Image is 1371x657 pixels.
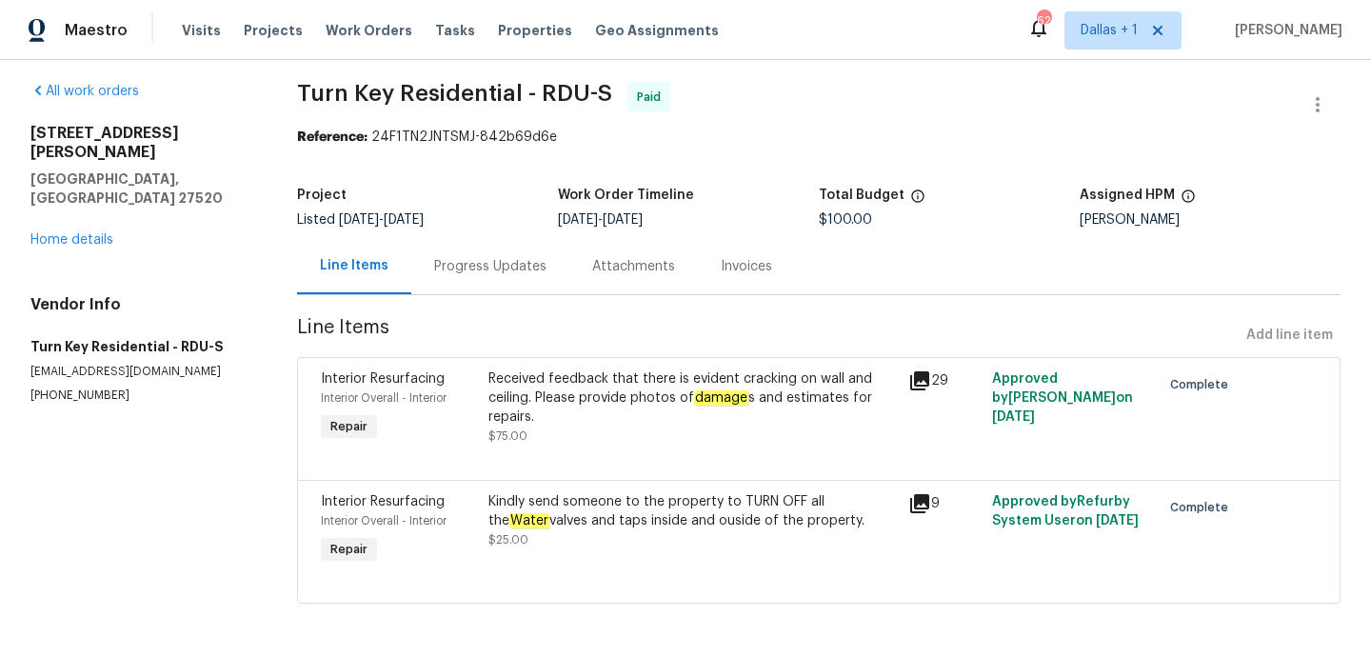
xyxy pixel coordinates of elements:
span: Turn Key Residential - RDU-S [297,82,612,105]
div: 62 [1037,11,1050,30]
h5: Project [297,189,347,202]
div: 9 [908,492,981,515]
em: damage [694,390,748,406]
span: [DATE] [992,410,1035,424]
span: Listed [297,213,424,227]
span: Interior Resurfacing [321,495,445,508]
span: [DATE] [558,213,598,227]
span: The total cost of line items that have been proposed by Opendoor. This sum includes line items th... [910,189,925,213]
div: [PERSON_NAME] [1080,213,1341,227]
div: Attachments [592,257,675,276]
h5: Turn Key Residential - RDU-S [30,337,251,356]
span: Properties [498,21,572,40]
div: 24F1TN2JNTSMJ-842b69d6e [297,128,1341,147]
span: The hpm assigned to this work order. [1181,189,1196,213]
span: Repair [323,540,375,559]
h5: [GEOGRAPHIC_DATA], [GEOGRAPHIC_DATA] 27520 [30,169,251,208]
span: - [558,213,643,227]
span: Complete [1170,498,1236,517]
span: Projects [244,21,303,40]
span: [DATE] [603,213,643,227]
a: Home details [30,233,113,247]
div: Received feedback that there is evident cracking on wall and ceiling. Please provide photos of s ... [488,369,897,427]
span: [DATE] [384,213,424,227]
div: Line Items [320,256,388,275]
em: Water [509,513,549,528]
h5: Work Order Timeline [558,189,694,202]
span: Interior Overall - Interior [321,515,447,527]
span: Complete [1170,375,1236,394]
span: Tasks [435,24,475,37]
span: Maestro [65,21,128,40]
span: Geo Assignments [595,21,719,40]
span: Visits [182,21,221,40]
span: - [339,213,424,227]
div: 29 [908,369,981,392]
span: $75.00 [488,430,527,442]
span: [PERSON_NAME] [1227,21,1342,40]
div: Invoices [721,257,772,276]
span: Approved by Refurby System User on [992,495,1139,528]
span: Interior Resurfacing [321,372,445,386]
span: [DATE] [339,213,379,227]
span: Interior Overall - Interior [321,392,447,404]
div: Kindly send someone to the property to TURN OFF all the valves and taps inside and ouside of the ... [488,492,897,530]
span: Dallas + 1 [1081,21,1138,40]
p: [EMAIL_ADDRESS][DOMAIN_NAME] [30,364,251,380]
div: Progress Updates [434,257,546,276]
span: Repair [323,417,375,436]
span: $100.00 [819,213,872,227]
span: Work Orders [326,21,412,40]
span: Approved by [PERSON_NAME] on [992,372,1133,424]
span: $25.00 [488,534,528,546]
h2: [STREET_ADDRESS][PERSON_NAME] [30,124,251,162]
b: Reference: [297,130,368,144]
span: [DATE] [1096,514,1139,528]
p: [PHONE_NUMBER] [30,388,251,404]
span: Paid [637,88,668,107]
span: Line Items [297,318,1239,353]
h5: Assigned HPM [1080,189,1175,202]
a: All work orders [30,85,139,98]
h5: Total Budget [819,189,904,202]
h4: Vendor Info [30,295,251,314]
